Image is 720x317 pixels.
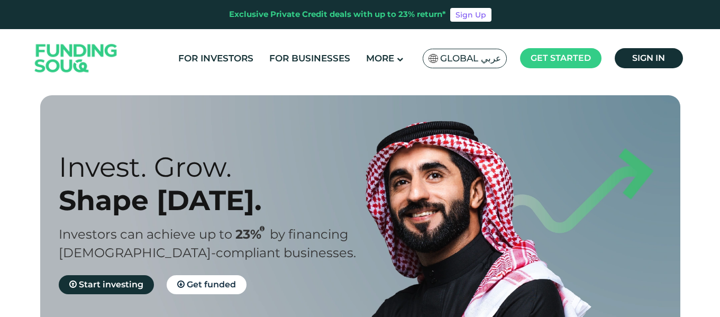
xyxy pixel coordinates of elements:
a: Start investing [59,275,154,294]
span: Get started [531,53,591,63]
a: Sign in [615,48,683,68]
div: Shape [DATE]. [59,184,379,217]
span: 23% [235,227,270,242]
div: Invest. Grow. [59,150,379,184]
img: Logo [24,32,128,85]
a: For Investors [176,50,256,67]
span: Global عربي [440,52,501,65]
span: Investors can achieve up to [59,227,232,242]
span: Sign in [632,53,665,63]
span: Start investing [79,279,143,289]
img: SA Flag [429,54,438,63]
a: Sign Up [450,8,491,22]
span: Get funded [187,279,236,289]
span: More [366,53,394,64]
a: Get funded [167,275,247,294]
i: 23% IRR (expected) ~ 15% Net yield (expected) [260,226,265,232]
a: For Businesses [267,50,353,67]
div: Exclusive Private Credit deals with up to 23% return* [229,8,446,21]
